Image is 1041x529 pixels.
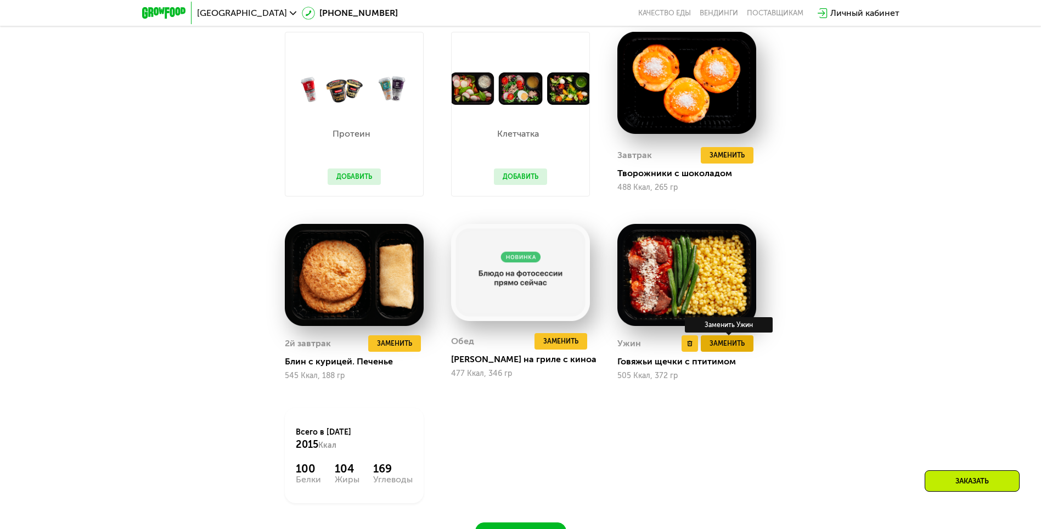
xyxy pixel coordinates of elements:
[318,441,336,450] span: Ккал
[617,168,765,179] div: Творожники с шоколадом
[710,150,745,161] span: Заменить
[285,356,432,367] div: Блин с курицей. Печенье
[328,168,381,185] button: Добавить
[335,462,359,475] div: 104
[451,369,590,378] div: 477 Ккал, 346 гр
[328,130,375,138] p: Протеин
[285,335,331,352] div: 2й завтрак
[335,475,359,484] div: Жиры
[451,354,599,365] div: [PERSON_NAME] на гриле с киноа
[368,335,421,352] button: Заменить
[451,333,474,350] div: Обед
[617,372,756,380] div: 505 Ккал, 372 гр
[197,9,287,18] span: [GEOGRAPHIC_DATA]
[543,336,578,347] span: Заменить
[830,7,899,20] div: Личный кабинет
[701,335,753,352] button: Заменить
[494,168,547,185] button: Добавить
[534,333,587,350] button: Заменить
[285,372,424,380] div: 545 Ккал, 188 гр
[685,317,773,333] div: Заменить Ужин
[617,356,765,367] div: Говяжьи щечки с птитимом
[302,7,398,20] a: [PHONE_NUMBER]
[296,438,318,451] span: 2015
[638,9,691,18] a: Качество еды
[377,338,412,349] span: Заменить
[701,147,753,164] button: Заменить
[296,462,321,475] div: 100
[747,9,803,18] div: поставщикам
[617,147,652,164] div: Завтрак
[296,427,413,451] div: Всего в [DATE]
[925,470,1020,492] div: Заказать
[617,335,641,352] div: Ужин
[710,338,745,349] span: Заменить
[494,130,542,138] p: Клетчатка
[700,9,738,18] a: Вендинги
[617,183,756,192] div: 488 Ккал, 265 гр
[296,475,321,484] div: Белки
[373,475,413,484] div: Углеводы
[373,462,413,475] div: 169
